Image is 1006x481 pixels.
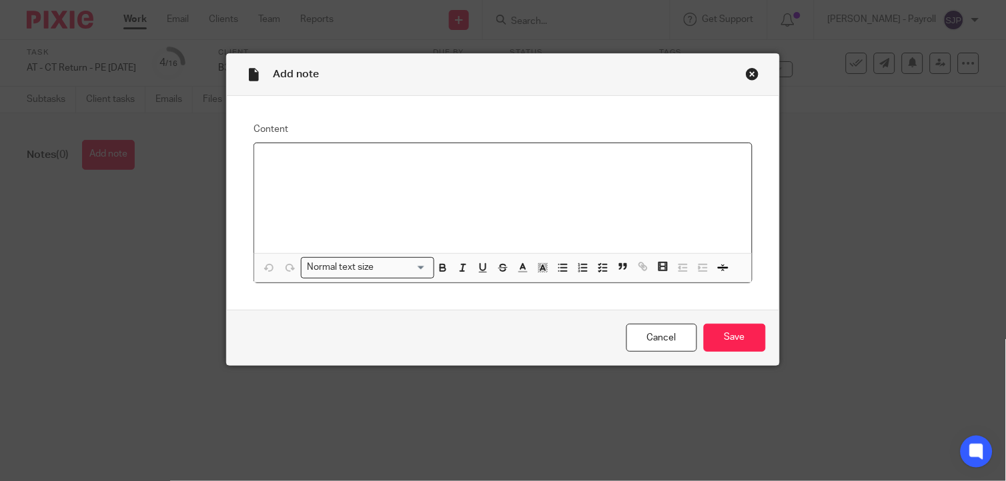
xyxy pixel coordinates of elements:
input: Search for option [378,260,426,274]
span: Normal text size [304,260,377,274]
div: Search for option [301,257,434,278]
div: Close this dialog window [746,67,759,81]
input: Save [704,324,766,352]
a: Cancel [626,324,697,352]
span: Add note [273,69,319,79]
label: Content [254,123,752,136]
